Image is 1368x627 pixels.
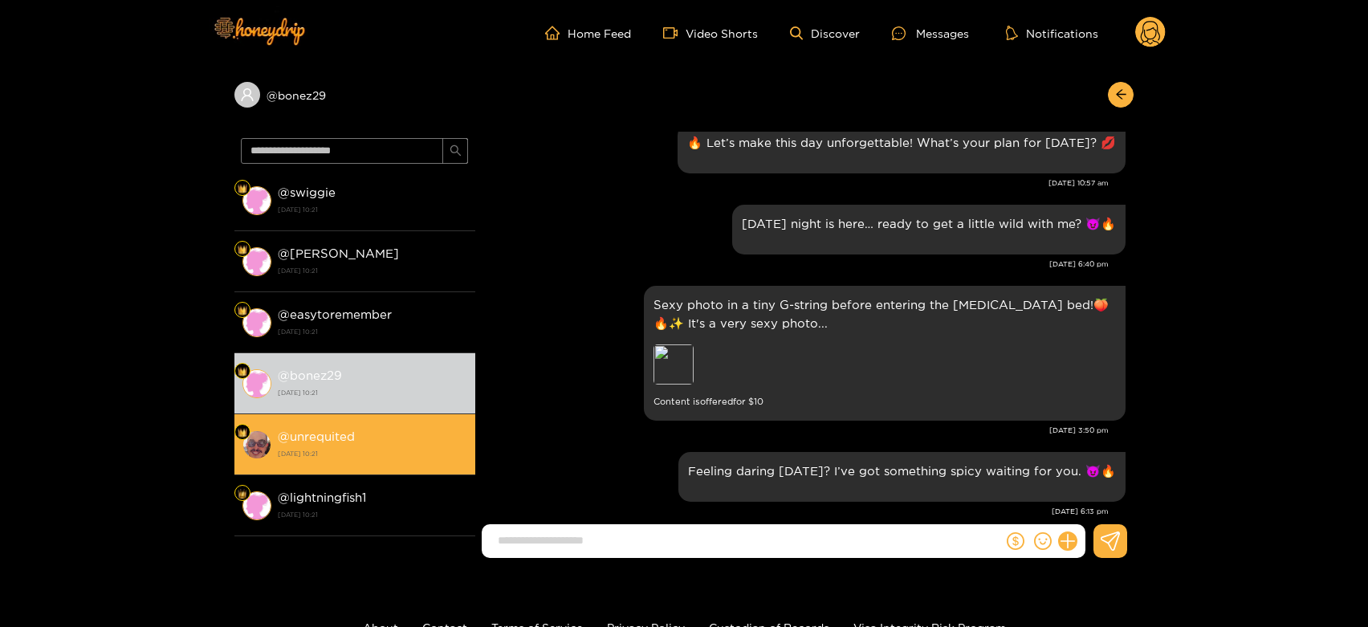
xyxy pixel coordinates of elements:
p: 🔥 Let’s make this day unforgettable! What’s your plan for [DATE]? 💋 [687,133,1116,152]
div: [DATE] 3:50 pm [483,425,1109,436]
p: Feeling daring [DATE]? I’ve got something spicy waiting for you. 😈🔥 [688,462,1116,480]
div: [DATE] 10:57 am [483,177,1109,189]
div: Sep. 13, 3:50 pm [644,286,1126,421]
img: conversation [242,491,271,520]
div: Sep. 13, 6:13 pm [678,452,1126,502]
div: [DATE] 6:40 pm [483,259,1109,270]
img: Fan Level [238,367,247,377]
span: smile [1034,532,1052,550]
div: Messages [892,24,969,43]
button: arrow-left [1108,82,1134,108]
a: Home Feed [545,26,631,40]
div: @bonez29 [234,82,475,108]
strong: @ bonez29 [278,368,342,382]
strong: [DATE] 10:21 [278,385,467,400]
strong: [DATE] 10:21 [278,202,467,217]
span: video-camera [663,26,686,40]
strong: @ easytoremember [278,307,392,321]
p: [DATE] night is here… ready to get a little wild with me? 😈🔥 [742,214,1116,233]
img: Fan Level [238,245,247,254]
button: search [442,138,468,164]
img: Fan Level [238,306,247,316]
strong: [DATE] 10:21 [278,324,467,339]
img: conversation [242,247,271,276]
span: home [545,26,568,40]
small: Content is offered for $ 10 [653,393,1116,411]
span: search [450,145,462,158]
a: Discover [790,26,860,40]
img: conversation [242,308,271,337]
strong: [DATE] 10:21 [278,446,467,461]
span: arrow-left [1115,88,1127,102]
strong: @ [PERSON_NAME] [278,246,399,260]
img: conversation [242,430,271,459]
img: Fan Level [238,428,247,438]
button: Notifications [1001,25,1103,41]
strong: [DATE] 10:21 [278,507,467,522]
img: Fan Level [238,489,247,499]
span: user [240,88,254,102]
strong: @ swiggie [278,185,336,199]
div: Sep. 12, 10:57 am [678,124,1126,173]
p: Sexy photo in a tiny G-string before entering the [MEDICAL_DATA] bed!🍑🔥✨ It's a very sexy photo... [653,295,1116,332]
a: Video Shorts [663,26,758,40]
strong: @ lightningfish1 [278,491,366,504]
img: conversation [242,369,271,398]
img: conversation [242,186,271,215]
strong: [DATE] 10:21 [278,263,467,278]
img: Fan Level [238,184,247,193]
span: dollar [1007,532,1024,550]
strong: @ unrequited [278,430,355,443]
div: [DATE] 6:13 pm [483,506,1109,517]
div: Sep. 12, 6:40 pm [732,205,1126,254]
button: dollar [1004,529,1028,553]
